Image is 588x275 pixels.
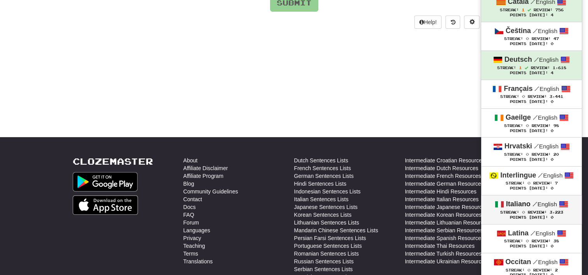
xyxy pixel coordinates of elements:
span: 0 [526,36,529,41]
a: Teaching [183,242,205,250]
strong: Hrvatski [504,142,532,150]
a: Russian Sentences Lists [294,258,354,265]
small: English [534,56,558,63]
small: English [533,28,557,34]
small: English [534,85,559,92]
a: Translations [183,258,213,265]
a: Japanese Sentences Lists [294,203,358,211]
span: 1 [521,7,524,12]
span: Streak: [504,124,523,128]
span: 47 [553,37,559,41]
a: Latina /English Streak: 0 Review: 38 Points [DATE]: 0 [481,225,582,253]
a: FAQ [183,211,194,219]
span: Review: [527,210,546,214]
span: 0 [526,123,529,128]
span: 0 [526,238,529,243]
span: / [533,27,538,34]
a: Intermediate German Resources [405,180,484,188]
img: Get it on Google Play [73,172,138,191]
span: 0 [526,152,529,157]
span: 3,223 [549,210,563,214]
small: English [530,230,555,237]
span: 98 [553,124,559,128]
small: English [538,172,562,179]
a: Intermediate Hindi Resources [405,188,476,195]
a: Mandarin Chinese Sentences Lists [294,226,378,234]
a: Clozemaster [73,157,153,166]
a: Korean Sentences Lists [294,211,352,219]
a: Italiano /English Streak: 0 Review: 3,223 Points [DATE]: 0 [481,195,582,224]
a: Intermediate Lithuanian Resources [405,219,489,226]
span: / [530,230,536,237]
a: Intermediate Italian Resources [405,195,479,203]
a: Intermediate Ukrainian Resources [405,258,487,265]
span: Streak: [504,152,523,157]
span: Streak: [500,94,519,99]
a: Français /English Streak: 0 Review: 3,441 Points [DATE]: 0 [481,80,582,108]
a: Italian Sentences Lists [294,195,349,203]
span: Streak: [505,268,524,272]
span: / [532,200,537,207]
a: Hindi Sentences Lists [294,180,347,188]
div: Points [DATE]: 0 [489,157,574,162]
span: / [534,56,539,63]
span: 7 [555,181,557,185]
span: / [538,172,543,179]
a: Intermediate Serbian Resources [405,226,483,234]
span: Streak: [497,66,516,70]
strong: Čeština [506,27,531,35]
a: About [183,157,198,164]
a: Hrvatski /English Streak: 0 Review: 20 Points [DATE]: 0 [481,137,582,166]
span: Streak includes today. [524,66,528,70]
span: Review: [527,94,546,99]
span: 1,618 [552,66,566,70]
span: 0 [527,181,530,185]
button: Help! [414,16,442,29]
span: Review: [532,152,551,157]
a: Community Guidelines [183,188,238,195]
span: Review: [533,268,552,272]
strong: Deutsch [504,56,532,63]
strong: Interlingue [500,171,536,179]
a: Čeština /English Streak: 0 Review: 47 Points [DATE]: 0 [481,22,582,50]
a: Forum [183,219,199,226]
a: Intermediate Korean Resources [405,211,482,219]
span: Streak includes today. [527,8,530,12]
small: English [533,114,557,121]
a: Romanian Sentences Lists [294,250,359,258]
span: / [533,114,538,121]
span: 0 [522,210,525,214]
div: Points [DATE]: 0 [489,215,574,220]
small: English [533,259,557,265]
a: Lithuanian Sentences Lists [294,219,359,226]
span: Review: [530,66,550,70]
span: Review: [532,37,551,41]
div: Points [DATE]: 0 [489,99,574,104]
strong: Occitan [505,258,531,266]
small: English [534,143,558,150]
a: Affiliate Disclaimer [183,164,228,172]
span: 3,441 [549,94,563,99]
div: Points [DATE]: 0 [489,186,574,191]
a: Intermediate French Resources [405,172,481,180]
span: / [534,143,539,150]
div: Points [DATE]: 4 [489,13,574,18]
a: Deutsch /English Streak: 1 Review: 1,618 Points [DATE]: 4 [481,51,582,79]
a: Intermediate Dutch Resources [405,164,478,172]
span: 20 [553,152,559,157]
a: Affiliate Program [183,172,223,180]
span: / [534,85,539,92]
strong: Latina [508,229,529,237]
span: 756 [555,8,563,12]
a: Languages [183,226,210,234]
a: Contact [183,195,202,203]
a: French Sentences Lists [294,164,351,172]
span: Review: [532,124,551,128]
a: Intermediate Turkish Resources [405,250,482,258]
span: Review: [533,8,552,12]
a: Docs [183,203,196,211]
a: Intermediate Thai Resources [405,242,475,250]
div: Points [DATE]: 0 [489,244,574,249]
span: Review: [533,181,552,185]
span: Streak: [505,181,524,185]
